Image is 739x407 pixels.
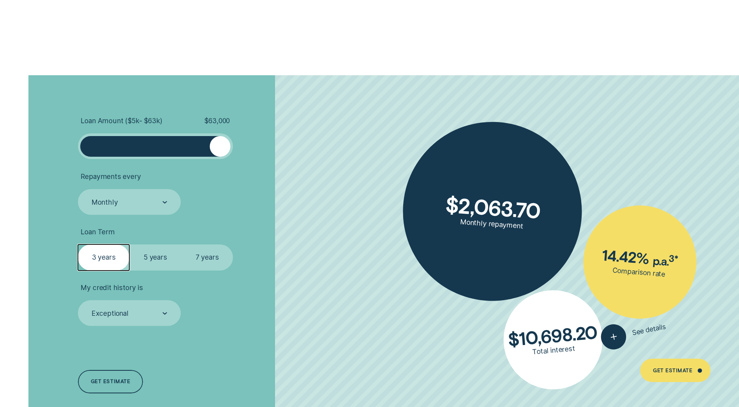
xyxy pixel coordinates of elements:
[92,309,129,318] div: Exceptional
[599,314,668,352] button: See details
[78,244,130,270] label: 3 years
[81,228,115,236] span: Loan Term
[631,322,667,337] span: See details
[78,370,143,393] a: Get estimate
[204,117,230,125] span: $ 63,000
[92,198,118,207] div: Monthly
[81,172,141,181] span: Repayments every
[181,244,233,270] label: 7 years
[129,244,181,270] label: 5 years
[640,359,711,382] a: Get Estimate
[81,117,162,125] span: Loan Amount ( $5k - $63k )
[81,283,143,292] span: My credit history is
